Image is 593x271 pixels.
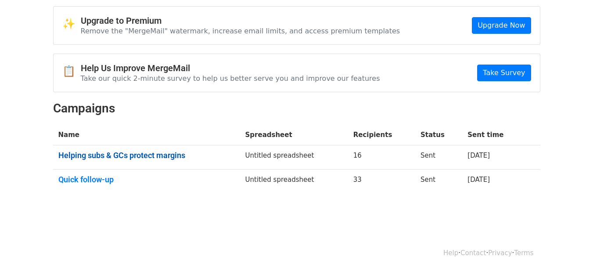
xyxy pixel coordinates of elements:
[53,125,240,145] th: Name
[460,249,486,257] a: Contact
[62,65,81,78] span: 📋
[348,145,415,170] td: 16
[415,145,462,170] td: Sent
[81,15,400,26] h4: Upgrade to Premium
[477,65,531,81] a: Take Survey
[472,17,531,34] a: Upgrade Now
[348,169,415,193] td: 33
[240,125,348,145] th: Spreadsheet
[415,125,462,145] th: Status
[514,249,533,257] a: Terms
[62,18,81,30] span: ✨
[549,229,593,271] iframe: Chat Widget
[348,125,415,145] th: Recipients
[53,101,540,116] h2: Campaigns
[488,249,512,257] a: Privacy
[81,63,380,73] h4: Help Us Improve MergeMail
[415,169,462,193] td: Sent
[443,249,458,257] a: Help
[467,152,490,159] a: [DATE]
[462,125,526,145] th: Sent time
[81,26,400,36] p: Remove the "MergeMail" watermark, increase email limits, and access premium templates
[240,169,348,193] td: Untitled spreadsheet
[467,176,490,184] a: [DATE]
[240,145,348,170] td: Untitled spreadsheet
[58,151,235,160] a: Helping subs & GCs protect margins
[58,175,235,184] a: Quick follow-up
[81,74,380,83] p: Take our quick 2-minute survey to help us better serve you and improve our features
